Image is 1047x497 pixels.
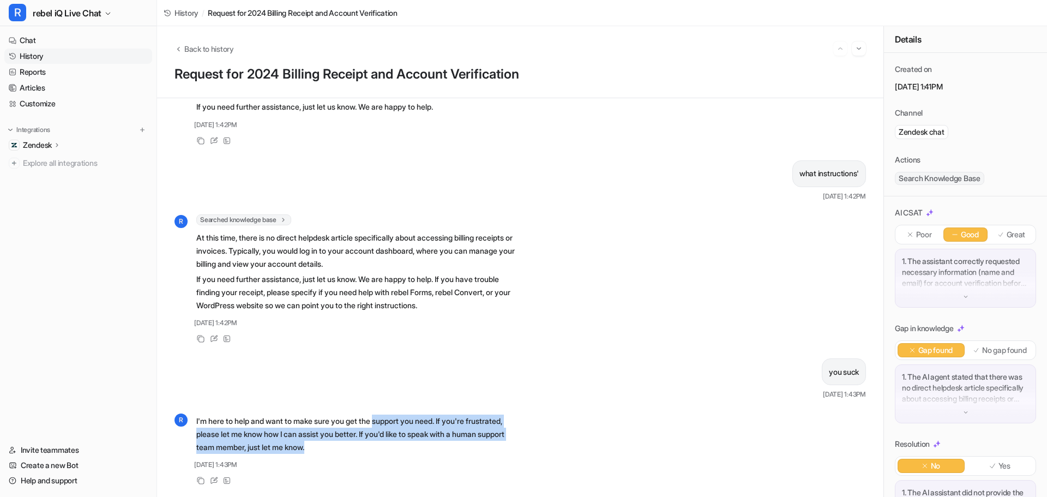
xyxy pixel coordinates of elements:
[196,273,515,312] p: If you need further assistance, just let us know. We are happy to help. If you have trouble findi...
[196,231,515,271] p: At this time, there is no direct helpdesk article specifically about accessing billing receipts o...
[194,120,237,130] span: [DATE] 1:42PM
[196,100,515,113] p: If you need further assistance, just let us know. We are happy to help.
[829,366,859,379] p: you suck
[823,390,866,399] span: [DATE] 1:43PM
[4,80,152,95] a: Articles
[884,26,1047,53] div: Details
[4,458,152,473] a: Create a new Bot
[174,7,198,19] span: History
[918,345,953,356] p: Gap found
[194,318,237,328] span: [DATE] 1:42PM
[855,44,863,53] img: Next session
[895,154,920,165] p: Actions
[9,4,26,21] span: R
[4,64,152,80] a: Reports
[23,140,52,151] p: Zendesk
[196,415,515,454] p: I'm here to help and want to make sure you get the support you need. If you're frustrated, please...
[899,127,944,137] p: Zendesk chat
[916,229,932,240] p: Poor
[174,414,188,427] span: R
[196,214,291,225] span: Searched knowledge base
[202,7,204,19] span: /
[184,43,234,55] span: Back to history
[931,460,940,471] p: No
[895,172,984,185] span: Search Knowledge Base
[852,41,866,56] button: Go to next session
[164,7,198,19] a: History
[1007,229,1026,240] p: Great
[4,49,152,64] a: History
[962,293,970,301] img: down-arrow
[895,323,954,334] p: Gap in knowledge
[837,44,844,53] img: Previous session
[33,5,101,21] span: rebel iQ Live Chat
[139,126,146,134] img: menu_add.svg
[11,142,17,148] img: Zendesk
[895,207,923,218] p: AI CSAT
[895,107,923,118] p: Channel
[4,33,152,48] a: Chat
[799,167,859,180] p: what instructions'
[174,67,866,82] h1: Request for 2024 Billing Receipt and Account Verification
[895,439,930,450] p: Resolution
[823,191,866,201] span: [DATE] 1:42PM
[902,372,1029,404] p: 1. The AI agent stated that there was no direct helpdesk article specifically about accessing bil...
[7,126,14,134] img: expand menu
[833,41,847,56] button: Go to previous session
[998,460,1010,471] p: Yes
[4,96,152,111] a: Customize
[961,229,979,240] p: Good
[23,154,148,172] span: Explore all integrations
[4,442,152,458] a: Invite teammates
[962,409,970,416] img: down-arrow
[4,124,53,135] button: Integrations
[902,256,1029,289] p: 1. The assistant correctly requested necessary information (name and email) for account verificat...
[16,125,50,134] p: Integrations
[4,473,152,488] a: Help and support
[194,460,237,470] span: [DATE] 1:43PM
[4,155,152,171] a: Explore all integrations
[174,43,234,55] button: Back to history
[895,64,932,75] p: Created on
[208,7,398,19] span: Request for 2024 Billing Receipt and Account Verification
[9,158,20,169] img: explore all integrations
[895,81,1036,92] p: [DATE] 1:41PM
[982,345,1027,356] p: No gap found
[174,215,188,228] span: R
